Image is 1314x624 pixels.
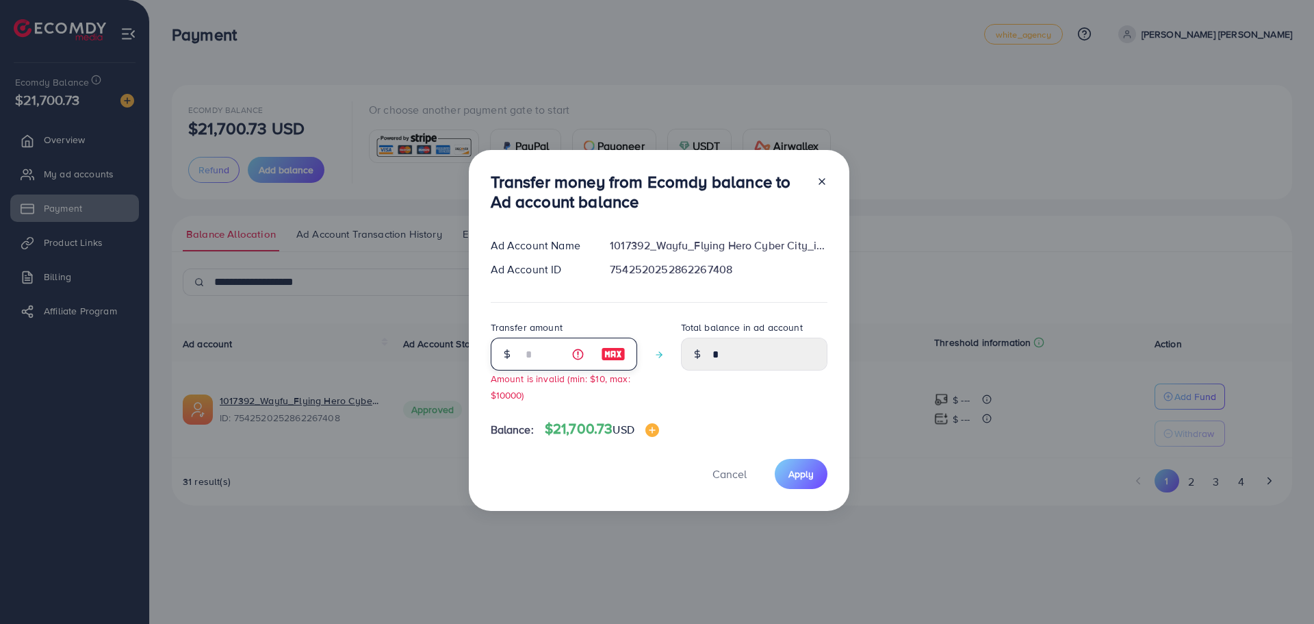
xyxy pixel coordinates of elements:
[545,421,659,438] h4: $21,700.73
[599,238,838,253] div: 1017392_Wayfu_Flying Hero Cyber City_iOS
[775,459,827,488] button: Apply
[599,262,838,277] div: 7542520252862267408
[695,459,764,488] button: Cancel
[480,262,600,277] div: Ad Account ID
[601,346,626,362] img: image
[491,372,630,401] small: Amount is invalid (min: $10, max: $10000)
[491,422,534,438] span: Balance:
[613,422,634,437] span: USD
[788,467,814,481] span: Apply
[491,321,563,334] label: Transfer amount
[480,238,600,253] div: Ad Account Name
[645,423,659,437] img: image
[681,321,803,334] label: Total balance in ad account
[1256,562,1304,614] iframe: Chat
[491,172,806,212] h3: Transfer money from Ecomdy balance to Ad account balance
[712,466,747,482] span: Cancel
